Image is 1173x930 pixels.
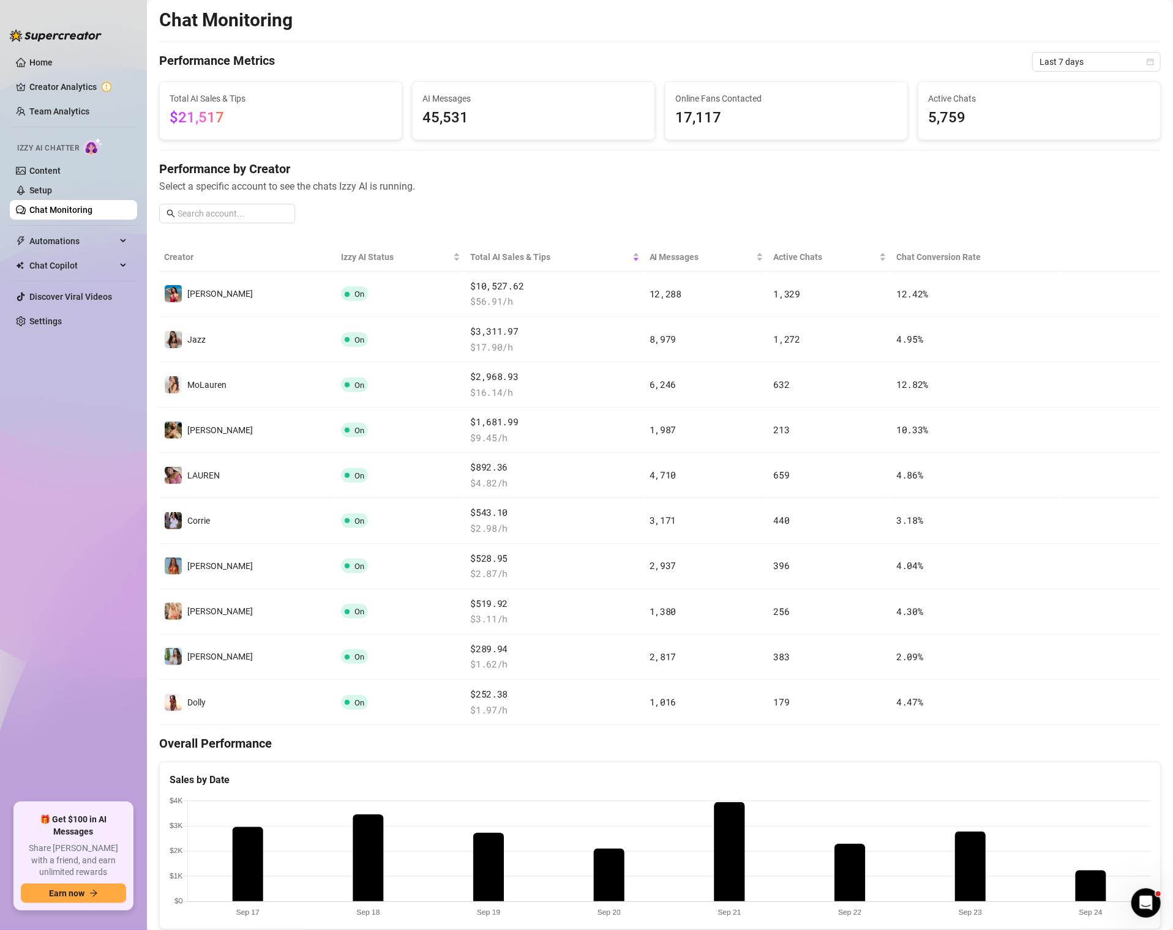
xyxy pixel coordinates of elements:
[891,243,1060,272] th: Chat Conversion Rate
[896,378,928,390] span: 12.82 %
[341,250,451,264] span: Izzy AI Status
[1040,53,1153,71] span: Last 7 days
[470,294,639,309] span: $ 56.91 /h
[645,243,769,272] th: AI Messages
[470,460,639,475] span: $892.36
[650,650,676,663] span: 2,817
[650,469,676,481] span: 4,710
[165,467,182,484] img: ️‍LAUREN
[354,562,364,571] span: On
[470,687,639,702] span: $252.38
[354,289,364,299] span: On
[650,605,676,617] span: 1,380
[650,333,676,345] span: 8,979
[896,696,923,708] span: 4.47 %
[159,735,1161,752] h4: Overall Performance
[167,209,175,218] span: search
[354,381,364,390] span: On
[16,236,26,246] span: thunderbolt
[29,205,92,215] a: Chat Monitoring
[187,516,210,526] span: Corrie
[165,603,182,620] img: Anthia
[896,333,923,345] span: 4.95 %
[165,648,182,665] img: Gracie
[21,843,126,879] span: Share [PERSON_NAME] with a friend, and earn unlimited rewards
[187,425,253,435] span: [PERSON_NAME]
[354,652,364,661] span: On
[159,243,336,272] th: Creator
[896,288,928,300] span: 12.42 %
[650,514,676,526] span: 3,171
[773,696,789,708] span: 179
[773,514,789,526] span: 440
[159,52,275,72] h4: Performance Metrics
[187,335,206,344] span: Jazz
[170,109,224,126] span: $21,517
[354,516,364,526] span: On
[422,106,645,130] span: 45,531
[29,231,116,251] span: Automations
[165,376,182,393] img: MoLauren
[773,469,789,481] span: 659
[470,505,639,520] span: $543.10
[896,559,923,571] span: 4.04 %
[650,423,676,436] span: 1,987
[29,256,116,275] span: Chat Copilot
[178,207,288,220] input: Search account...
[29,106,89,116] a: Team Analytics
[29,185,52,195] a: Setup
[650,288,681,300] span: 12,288
[928,106,1150,130] span: 5,759
[422,92,645,105] span: AI Messages
[49,888,84,898] span: Earn now
[470,385,639,400] span: $ 16.14 /h
[187,652,253,661] span: [PERSON_NAME]
[1131,888,1161,918] iframe: Intercom live chat
[650,559,676,571] span: 2,937
[470,657,639,672] span: $ 1.62 /h
[165,331,182,348] img: Jazz
[336,243,466,272] th: Izzy AI Status
[29,166,61,176] a: Content
[773,333,800,345] span: 1,272
[470,250,629,264] span: Total AI Sales & Tips
[187,471,220,480] span: ️‍LAUREN
[354,607,364,616] span: On
[187,697,206,707] span: Dolly
[470,703,639,718] span: $ 1.97 /h
[84,138,103,155] img: AI Chatter
[465,243,644,272] th: Total AI Sales & Tips
[29,292,112,302] a: Discover Viral Videos
[470,431,639,445] span: $ 9.45 /h
[470,521,639,536] span: $ 2.98 /h
[470,597,639,611] span: $519.92
[896,423,928,436] span: 10.33 %
[89,889,98,898] span: arrow-right
[187,289,253,299] span: [PERSON_NAME]
[29,316,62,326] a: Settings
[159,179,1161,194] span: Select a specific account to see the chats Izzy AI is running.
[354,471,364,480] span: On
[768,243,891,272] th: Active Chats
[17,143,79,154] span: Izzy AI Chatter
[773,605,789,617] span: 256
[470,324,639,339] span: $3,311.97
[354,335,364,344] span: On
[165,512,182,529] img: Corrie
[896,514,923,526] span: 3.18 %
[773,559,789,571] span: 396
[675,92,898,105] span: Online Fans Contacted
[187,380,227,390] span: MoLauren
[896,650,923,663] span: 2.09 %
[170,772,1150,787] div: Sales by Date
[773,423,789,436] span: 213
[470,279,639,294] span: $10,527.62
[650,696,676,708] span: 1,016
[21,883,126,903] button: Earn nowarrow-right
[773,650,789,663] span: 383
[470,551,639,566] span: $528.95
[159,160,1161,177] h4: Performance by Creator
[470,612,639,627] span: $ 3.11 /h
[896,469,923,481] span: 4.86 %
[675,106,898,130] span: 17,117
